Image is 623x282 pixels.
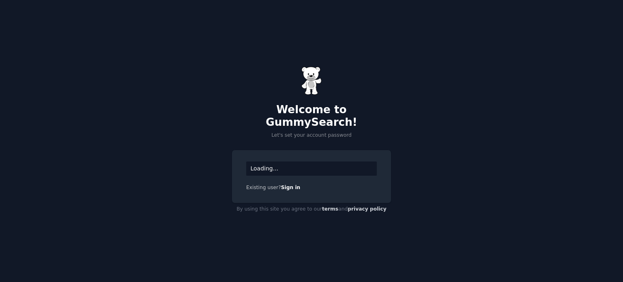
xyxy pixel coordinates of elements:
img: Gummy Bear [301,67,322,95]
a: privacy policy [348,206,387,212]
p: Let's set your account password [232,132,391,139]
div: Loading... [246,161,377,176]
h2: Welcome to GummySearch! [232,103,391,129]
a: Sign in [281,185,301,190]
div: By using this site you agree to our and [232,203,391,216]
span: Existing user? [246,185,281,190]
a: terms [322,206,338,212]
